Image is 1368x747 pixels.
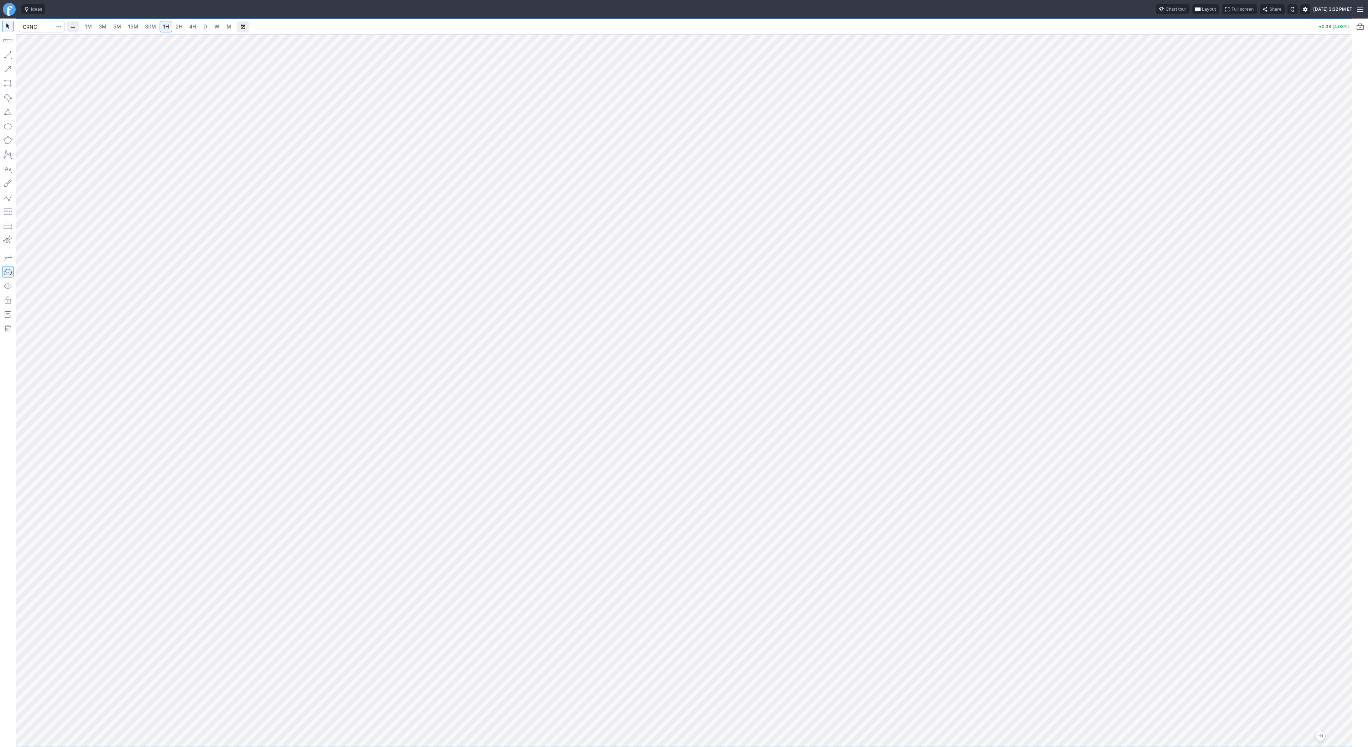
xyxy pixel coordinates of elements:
button: Full screen [1222,4,1257,14]
a: W [211,21,223,32]
button: Range [237,21,249,32]
button: Text [2,163,14,175]
button: Search [54,21,64,32]
span: 30M [145,24,156,30]
span: Full screen [1232,6,1254,13]
a: 5M [110,21,124,32]
a: 1H [160,21,172,32]
a: D [199,21,211,32]
button: Anchored VWAP [2,234,14,246]
button: Brush [2,177,14,189]
a: 4H [186,21,199,32]
button: Measure [2,35,14,46]
button: Remove all autosaved drawings [2,323,14,334]
span: 1M [85,24,92,30]
a: M [223,21,234,32]
button: Toggle dark mode [1287,4,1297,14]
span: Ideas [31,6,42,13]
button: Ellipse [2,120,14,132]
button: Chart tour [1156,4,1190,14]
span: 15M [128,24,138,30]
span: Chart tour [1166,6,1186,13]
button: Fibonacci retracements [2,206,14,217]
input: Search [19,21,64,32]
button: Add note [2,309,14,320]
p: +0.38 (4.03%) [1319,25,1349,29]
span: 5M [113,24,121,30]
button: Settings [1300,4,1310,14]
button: Mouse [2,21,14,32]
button: Jump to the most recent bar [1315,731,1325,741]
button: Drawing mode: Single [2,252,14,263]
span: 1H [163,24,169,30]
button: Interval [67,21,79,32]
span: 4H [189,24,196,30]
span: 2H [176,24,182,30]
span: W [214,24,219,30]
button: Line [2,49,14,61]
button: Position [2,220,14,232]
button: Triangle [2,106,14,118]
button: Share [1260,4,1285,14]
span: 3M [99,24,107,30]
span: M [227,24,231,30]
button: Drawings Autosave: On [2,266,14,277]
button: Elliott waves [2,192,14,203]
button: Polygon [2,135,14,146]
button: Rotated rectangle [2,92,14,103]
button: Arrow [2,63,14,75]
a: 3M [95,21,110,32]
button: Hide drawings [2,280,14,292]
span: D [203,24,207,30]
button: Lock drawings [2,295,14,306]
button: XABCD [2,149,14,160]
a: 2H [172,21,186,32]
button: Ideas [21,4,45,14]
span: [DATE] 3:32 PM ET [1313,6,1352,13]
a: Finviz.com [3,3,16,16]
a: 1M [82,21,95,32]
a: 30M [142,21,159,32]
button: Portfolio watchlist [1354,21,1366,32]
a: 15M [125,21,141,32]
span: Layout [1202,6,1216,13]
button: Rectangle [2,78,14,89]
span: Share [1269,6,1281,13]
button: Layout [1192,4,1219,14]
